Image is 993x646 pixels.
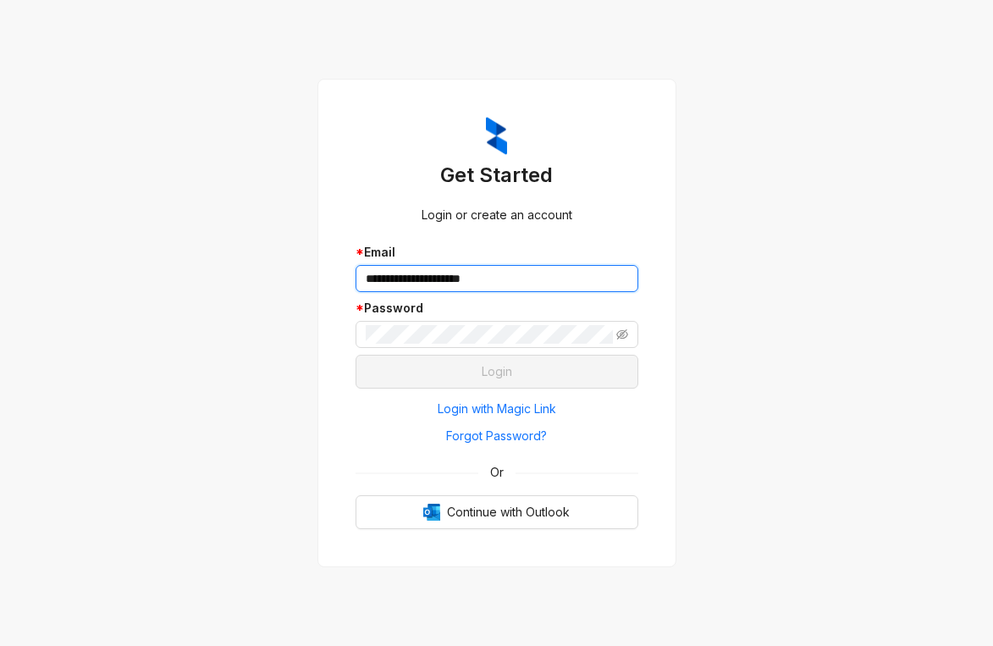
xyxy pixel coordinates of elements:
[356,422,638,450] button: Forgot Password?
[478,463,516,482] span: Or
[356,355,638,389] button: Login
[616,329,628,340] span: eye-invisible
[356,162,638,189] h3: Get Started
[356,395,638,422] button: Login with Magic Link
[356,495,638,529] button: OutlookContinue with Outlook
[423,504,440,521] img: Outlook
[356,299,638,317] div: Password
[447,503,570,522] span: Continue with Outlook
[446,427,547,445] span: Forgot Password?
[438,400,556,418] span: Login with Magic Link
[356,243,638,262] div: Email
[356,206,638,224] div: Login or create an account
[486,117,507,156] img: ZumaIcon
